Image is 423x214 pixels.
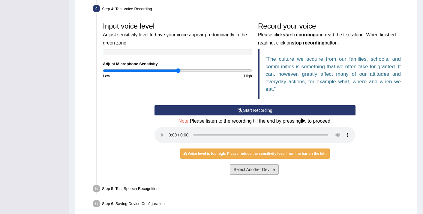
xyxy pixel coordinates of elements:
[100,73,178,79] div: Low
[90,183,414,196] div: Step 5: Test Speech Recognition
[283,32,316,37] b: start recording
[103,32,247,45] small: Adjust sensitivity level to have your voice appear predominantly in the green zone
[258,22,407,46] h3: Record your voice
[90,198,414,211] div: Step 6: Saving Device Configuration
[230,164,279,175] button: Select Another Device
[90,3,414,16] div: Step 4: Test Voice Recording
[154,105,355,115] button: Start Recording
[178,118,190,124] span: Note:
[154,118,355,124] h4: Please listen to the recording till the end by pressing , to proceed.
[258,32,396,45] small: Please click and read the text aloud. When finished reading, click on button.
[292,40,325,45] b: stop recording
[265,56,401,92] q: The culture we acquire from our families, schools, and communities is something that we often tak...
[103,61,158,67] label: Adjust Microphone Senstivity
[178,73,255,79] div: High
[180,148,329,159] div: Voice level is too high. Please reduce the sensitivity level from the bar on the left.
[103,22,252,46] h3: Input voice level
